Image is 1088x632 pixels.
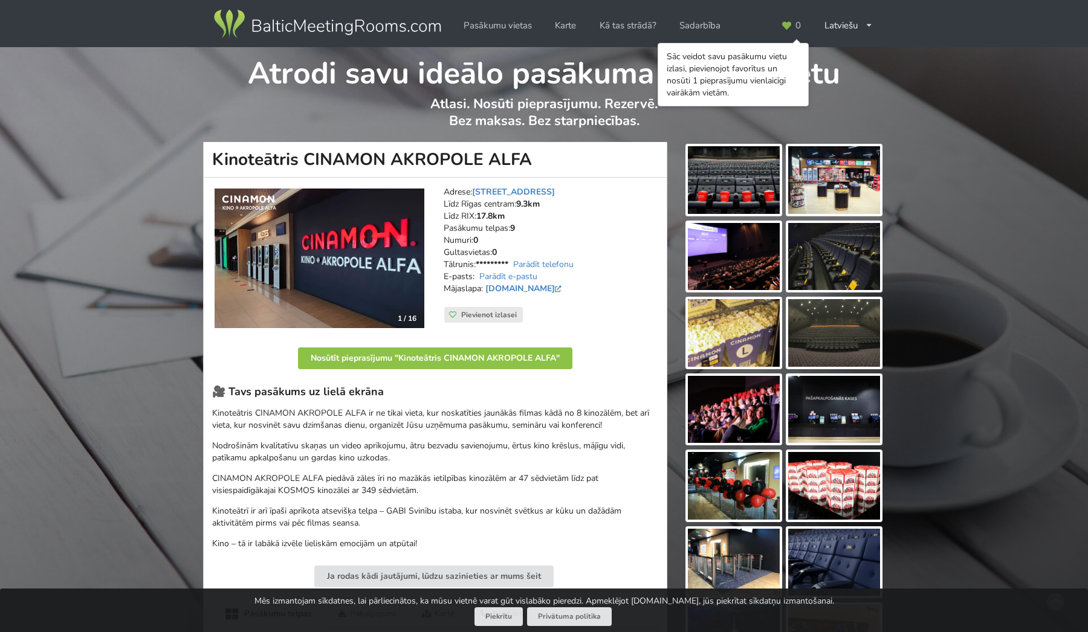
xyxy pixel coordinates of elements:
[212,472,658,497] p: CINAMON AKROPOLE ALFA piedāvā zāles īri no mazākās ietilpības kinozālēm ar 47 sēdvietām līdz pat ...
[461,310,517,320] span: Pievienot izlasei
[688,529,780,596] img: Kinoteātris CINAMON AKROPOLE ALFA | Rīga | Pasākumu vieta - galerijas bilde
[688,452,780,520] img: Kinoteātris CINAMON AKROPOLE ALFA | Rīga | Pasākumu vieta - galerijas bilde
[215,189,424,328] img: Neierastas vietas | Rīga | Kinoteātris CINAMON AKROPOLE ALFA
[688,376,780,443] img: Kinoteātris CINAMON AKROPOLE ALFA | Rīga | Pasākumu vieta - galerijas bilde
[485,283,565,294] a: [DOMAIN_NAME]
[688,223,780,291] img: Kinoteātris CINAMON AKROPOLE ALFA | Rīga | Pasākumu vieta - galerijas bilde
[444,186,658,307] address: Adrese: Līdz Rīgas centram: Līdz RIX: Pasākumu telpas: Numuri: Gultasvietas: Tālrunis: E-pasts: M...
[513,259,574,270] a: Parādīt telefonu
[476,210,505,222] strong: 17.8km
[314,566,554,587] button: Ja rodas kādi jautājumi, lūdzu sazinieties ar mums šeit
[203,142,667,178] h1: Kinoteātris CINAMON AKROPOLE ALFA
[212,385,658,399] h3: 🎥 Tavs pasākums uz lielā ekrāna
[671,14,729,37] a: Sadarbība
[212,505,658,529] p: Kinoteātrī ir arī īpaši aprīkota atsevišķa telpa – GABI Svinību istaba, kur nosvinēt svētkus ar k...
[591,14,665,37] a: Kā tas strādā?
[212,538,658,550] p: Kino – tā ir labākā izvēle lieliskām emocijām un atpūtai!
[688,299,780,367] img: Kinoteātris CINAMON AKROPOLE ALFA | Rīga | Pasākumu vieta - galerijas bilde
[788,146,880,214] img: Kinoteātris CINAMON AKROPOLE ALFA | Rīga | Pasākumu vieta - galerijas bilde
[788,452,880,520] img: Kinoteātris CINAMON AKROPOLE ALFA | Rīga | Pasākumu vieta - galerijas bilde
[298,347,572,369] button: Nosūtīt pieprasījumu "Kinoteātris CINAMON AKROPOLE ALFA"
[546,14,584,37] a: Karte
[688,146,780,214] img: Kinoteātris CINAMON AKROPOLE ALFA | Rīga | Pasākumu vieta - galerijas bilde
[788,299,880,367] img: Kinoteātris CINAMON AKROPOLE ALFA | Rīga | Pasākumu vieta - galerijas bilde
[215,189,424,328] a: Neierastas vietas | Rīga | Kinoteātris CINAMON AKROPOLE ALFA 1 / 16
[212,440,658,464] p: Nodrošinām kvalitatīvu skaņas un video aprīkojumu, ātru bezvadu savienojumu, ērtus kino krēslus, ...
[788,376,880,443] img: Kinoteātris CINAMON AKROPOLE ALFA | Rīga | Pasākumu vieta - galerijas bilde
[788,529,880,596] img: Kinoteātris CINAMON AKROPOLE ALFA | Rīga | Pasākumu vieta - galerijas bilde
[788,223,880,291] img: Kinoteātris CINAMON AKROPOLE ALFA | Rīga | Pasākumu vieta - galerijas bilde
[516,198,540,210] strong: 9.3km
[212,7,443,41] img: Baltic Meeting Rooms
[795,21,801,30] span: 0
[816,14,882,37] div: Latviešu
[204,47,885,93] h1: Atrodi savu ideālo pasākuma norises vietu
[455,14,540,37] a: Pasākumu vietas
[527,607,612,626] a: Privātuma politika
[510,222,515,234] strong: 9
[204,95,885,142] p: Atlasi. Nosūti pieprasījumu. Rezervē. Bez maksas. Bez starpniecības.
[492,247,497,258] strong: 0
[479,271,537,282] a: Parādīt e-pastu
[472,186,555,198] a: [STREET_ADDRESS]
[474,607,523,626] button: Piekrītu
[390,309,424,327] div: 1 / 16
[667,51,800,99] div: Sāc veidot savu pasākumu vietu izlasi, pievienojot favorītus un nosūti 1 pieprasījumu vienlaicīgi...
[473,234,478,246] strong: 0
[212,407,658,431] p: Kinoteātris CINAMON AKROPOLE ALFA ir ne tikai vieta, kur noskatīties jaunākās filmas kādā no 8 ki...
